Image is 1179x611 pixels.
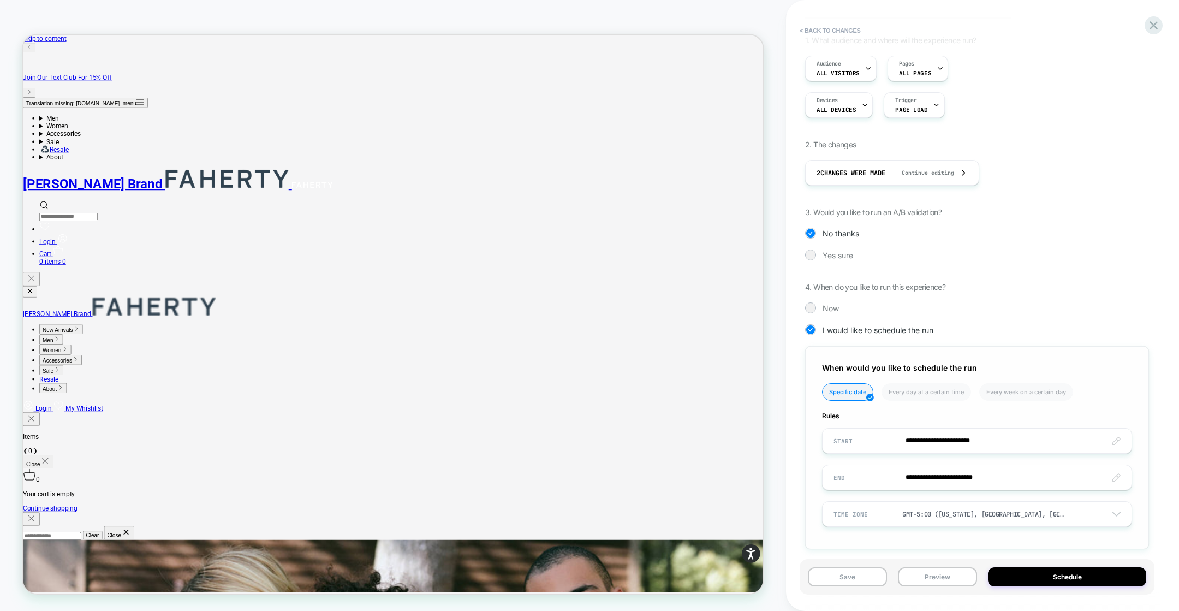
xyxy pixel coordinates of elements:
[822,363,977,372] span: When would you like to schedule the run
[26,444,41,452] span: Sale
[794,22,866,39] button: < Back to changes
[22,106,987,116] summary: Men
[4,87,151,96] span: Translation missing: [DOMAIN_NAME]_menu
[22,270,44,281] span: Login
[22,127,987,137] summary: Accessories
[40,493,106,503] a: My Whishlist
[22,399,53,413] button: Expand Men
[817,106,856,114] span: ALL DEVICES
[823,304,839,313] span: Now
[895,106,927,114] span: Page Load
[22,385,80,399] button: Expand New Arrivals
[22,221,987,248] div: Search drawer
[16,493,38,503] span: Login
[22,116,987,127] summary: Women
[899,69,931,77] span: ALL PAGES
[823,325,933,335] span: I would like to schedule the run
[1112,512,1121,517] img: down
[805,207,942,217] span: 3. Would you like to run an A/B validation?
[4,568,23,577] span: Close
[22,158,987,168] summary: About
[22,297,50,307] span: 0 items
[898,567,977,586] button: Preview
[26,417,51,425] span: Women
[988,567,1146,586] button: Schedule
[805,140,856,149] span: 2. The changes
[805,35,976,45] span: 1. What audience and where will the experience run?
[822,412,1132,420] span: Rules
[882,383,971,401] li: Every day at a certain time
[895,97,916,104] span: Trigger
[817,60,841,68] span: Audience
[26,389,67,398] span: New Arrivals
[22,270,60,281] a: Login
[979,383,1073,401] li: Every week on a certain day
[22,287,38,297] span: Cart
[822,383,873,401] li: Specific date
[22,454,47,464] a: Resale
[823,251,853,260] span: Yes sure
[26,468,45,476] span: About
[22,287,987,307] a: Cart 0 items
[808,567,887,586] button: Save
[899,60,914,68] span: Pages
[52,297,57,307] span: 0
[805,282,945,292] span: 4. When do you like to run this experience?
[12,549,19,560] span: ❩
[22,137,987,147] summary: Sale
[817,69,860,77] span: All Visitors
[823,229,859,238] span: No thanks
[22,147,61,158] a: Resale
[817,97,838,104] span: Devices
[26,430,65,438] span: Accessories
[817,169,885,177] span: 2 Changes were made
[22,440,54,454] button: Expand Sale
[17,588,22,598] span: 0
[22,426,79,440] button: Expand Accessories
[22,464,58,478] button: Expand About
[26,403,40,411] span: Men
[22,413,64,426] button: Expand Women
[902,510,1065,519] div: GMT-5:00 ([US_STATE], [GEOGRAPHIC_DATA], [GEOGRAPHIC_DATA])
[891,169,954,176] span: Continue editing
